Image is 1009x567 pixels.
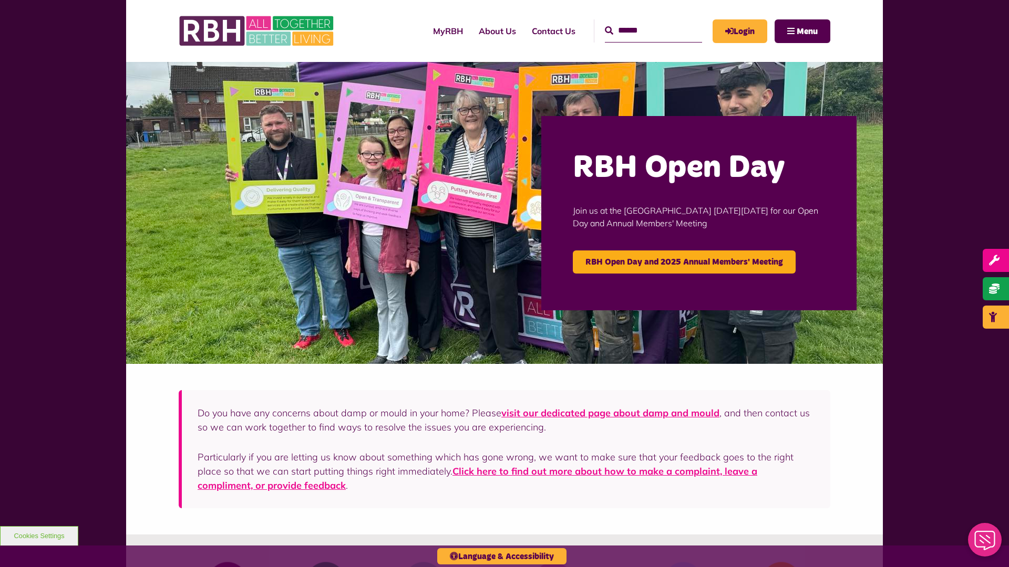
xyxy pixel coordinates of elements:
[126,62,883,364] img: Image (22)
[962,520,1009,567] iframe: Netcall Web Assistant for live chat
[573,148,825,188] h2: RBH Open Day
[198,465,757,491] a: Click here to find out more about how to make a complaint, leave a compliment, or provide feedback
[425,17,471,45] a: MyRBH
[198,450,815,492] p: Particularly if you are letting us know about something which has gone wrong, we want to make sur...
[713,19,767,43] a: MyRBH
[179,10,336,51] img: RBH
[775,19,830,43] button: Navigation
[437,548,567,564] button: Language & Accessibility
[573,250,796,274] a: RBH Open Day and 2025 Annual Members' Meeting
[605,19,702,42] input: Search
[501,407,719,419] a: visit our dedicated page about damp and mould
[573,188,825,245] p: Join us at the [GEOGRAPHIC_DATA] [DATE][DATE] for our Open Day and Annual Members' Meeting
[198,406,815,434] p: Do you have any concerns about damp or mould in your home? Please , and then contact us so we can...
[797,27,818,36] span: Menu
[471,17,524,45] a: About Us
[524,17,583,45] a: Contact Us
